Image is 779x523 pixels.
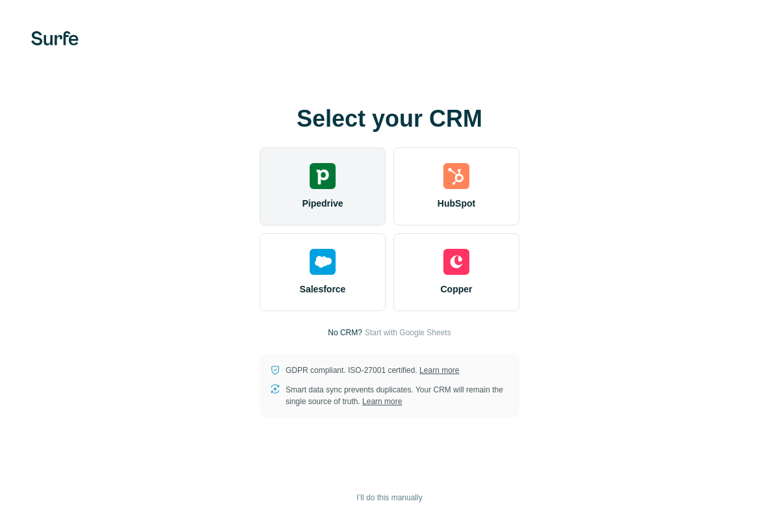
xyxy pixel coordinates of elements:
[443,163,469,189] img: hubspot's logo
[300,283,346,296] span: Salesforce
[356,492,422,504] span: I’ll do this manually
[347,488,431,507] button: I’ll do this manually
[443,249,469,275] img: copper's logo
[310,249,336,275] img: salesforce's logo
[362,397,402,406] a: Learn more
[419,366,459,375] a: Learn more
[286,384,509,407] p: Smart data sync prevents duplicates. Your CRM will remain the single source of truth.
[310,163,336,189] img: pipedrive's logo
[328,327,362,338] p: No CRM?
[438,197,475,210] span: HubSpot
[365,327,451,338] button: Start with Google Sheets
[286,364,459,376] p: GDPR compliant. ISO-27001 certified.
[441,283,473,296] span: Copper
[302,197,343,210] span: Pipedrive
[260,106,519,132] h1: Select your CRM
[31,31,79,45] img: Surfe's logo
